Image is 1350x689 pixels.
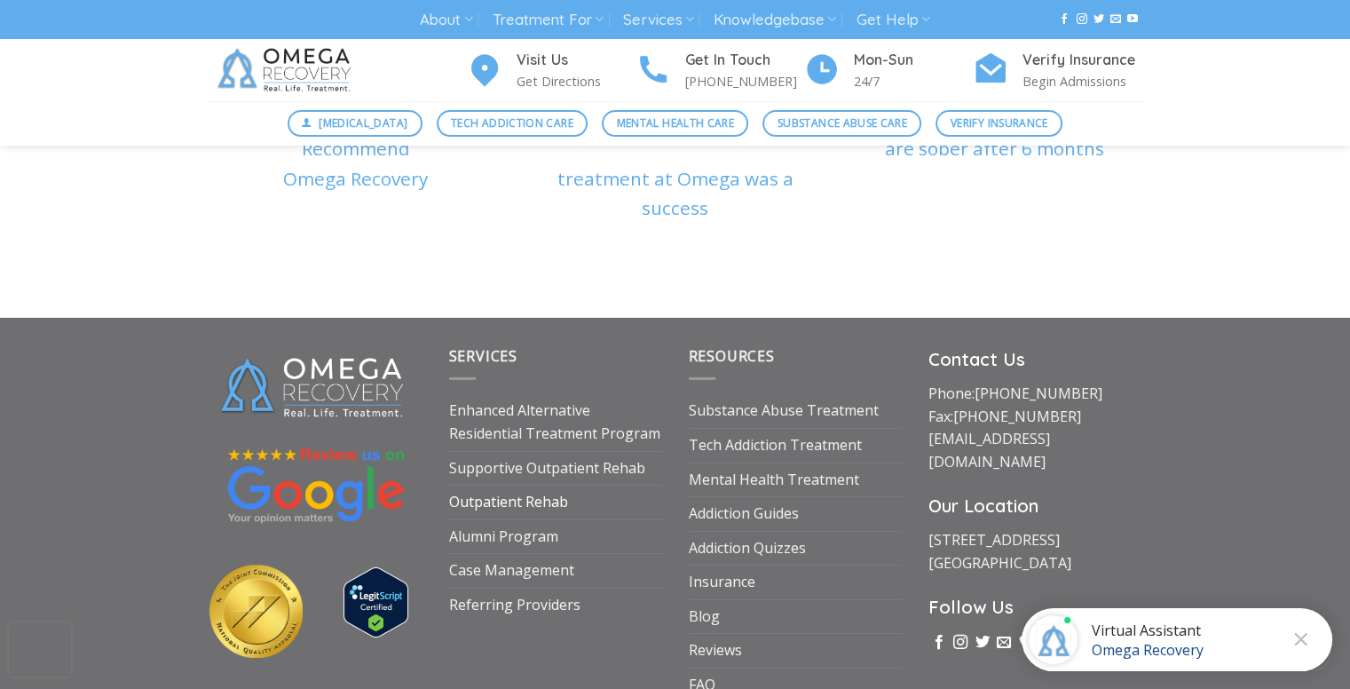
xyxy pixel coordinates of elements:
a: [EMAIL_ADDRESS][DOMAIN_NAME] [928,429,1050,471]
p: 24/7 [854,71,973,91]
p: Phone: Fax: [928,383,1141,473]
a: Follow on Instagram [953,635,967,651]
p: Of Clients would HIGHLY Recommend Omega Recovery [209,105,502,194]
a: Substance Abuse Care [762,110,921,137]
a: Verify LegitScript Approval for www.omegarecovery.org [343,591,408,611]
span: Services [449,346,517,366]
p: [PHONE_NUMBER] [685,71,804,91]
a: Enhanced Alternative Residential Treatment Program [449,394,662,450]
a: Tech Addiction Treatment [689,429,862,463]
a: Follow on YouTube [1127,13,1138,26]
a: Get Help [857,4,930,36]
span: Verify Insurance [951,115,1048,131]
a: Visit Us Get Directions [467,49,636,92]
h3: Our Location [928,492,1141,520]
img: Omega Recovery [209,39,365,101]
a: Follow on Facebook [932,635,946,651]
a: Call us [1018,635,1032,651]
a: Services [623,4,693,36]
a: Mental Health Treatment [689,463,859,497]
a: Verify Insurance [936,110,1062,137]
a: Treatment For [493,4,604,36]
p: Begin Admissions [1022,71,1141,91]
a: Supportive Outpatient Rehab [449,452,645,486]
span: Substance Abuse Care [778,115,907,131]
a: Follow on Facebook [1059,13,1070,26]
a: Follow on Instagram [1076,13,1086,26]
a: [PHONE_NUMBER] [975,384,1102,403]
h4: Mon-Sun [854,49,973,72]
h4: Verify Insurance [1022,49,1141,72]
span: Mental Health Care [617,115,734,131]
img: Verify Approval for www.omegarecovery.org [343,567,408,638]
a: Reviews [689,634,742,668]
span: [MEDICAL_DATA] [319,115,407,131]
iframe: reCAPTCHA [9,623,71,677]
h4: Get In Touch [685,49,804,72]
a: Mental Health Care [602,110,748,137]
a: Case Management [449,554,574,588]
a: Send us an email [997,635,1011,651]
a: Blog [689,600,720,634]
a: Addiction Guides [689,497,799,531]
a: [STREET_ADDRESS][GEOGRAPHIC_DATA] [928,530,1071,573]
a: Verify Insurance Begin Admissions [973,49,1141,92]
span: Tech Addiction Care [451,115,573,131]
strong: Contact Us [928,348,1025,370]
p: Of Alumni say their treatment at Omega was a success [529,105,822,223]
span: Resources [689,346,775,366]
a: Follow on Twitter [1093,13,1104,26]
a: Alumni Program [449,520,558,554]
a: Insurance [689,566,755,599]
a: Substance Abuse Treatment [689,394,879,428]
a: About [420,4,472,36]
a: [MEDICAL_DATA] [288,110,422,137]
a: [PHONE_NUMBER] [953,407,1081,426]
a: Referring Providers [449,589,580,622]
a: Follow on Twitter [975,635,990,651]
a: Knowledgebase [714,4,836,36]
a: Tech Addiction Care [437,110,588,137]
h3: Follow Us [928,593,1141,622]
a: Send us an email [1110,13,1121,26]
a: Get In Touch [PHONE_NUMBER] [636,49,804,92]
p: Get Directions [517,71,636,91]
a: Outpatient Rehab [449,486,568,519]
a: Addiction Quizzes [689,532,806,566]
h4: Visit Us [517,49,636,72]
